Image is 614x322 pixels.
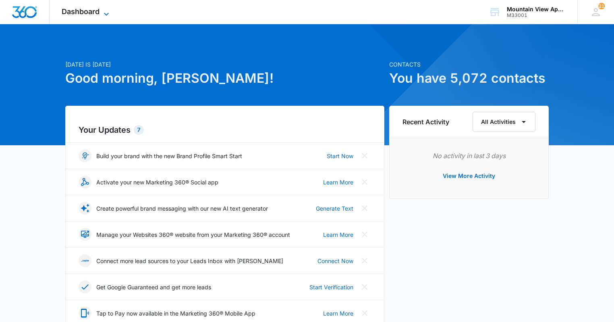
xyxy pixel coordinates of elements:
[96,257,283,265] p: Connect more lead sources to your Leads Inbox with [PERSON_NAME]
[79,124,371,136] h2: Your Updates
[96,230,290,239] p: Manage your Websites 360® website from your Marketing 360® account
[358,254,371,267] button: Close
[507,13,566,18] div: account id
[323,309,353,318] a: Learn More
[327,152,353,160] a: Start Now
[473,112,535,132] button: All Activities
[96,152,242,160] p: Build your brand with the new Brand Profile Smart Start
[96,204,268,213] p: Create powerful brand messaging with our new AI text generator
[507,6,566,13] div: account name
[65,60,384,69] p: [DATE] is [DATE]
[358,149,371,162] button: Close
[317,257,353,265] a: Connect Now
[323,178,353,186] a: Learn More
[358,228,371,241] button: Close
[316,204,353,213] a: Generate Text
[598,3,605,9] div: notifications count
[358,202,371,215] button: Close
[358,176,371,188] button: Close
[435,166,503,186] button: View More Activity
[598,3,605,9] span: 21
[402,117,449,127] h6: Recent Activity
[389,60,549,69] p: Contacts
[96,283,211,291] p: Get Google Guaranteed and get more leads
[96,309,255,318] p: Tap to Pay now available in the Marketing 360® Mobile App
[134,125,144,135] div: 7
[389,69,549,88] h1: You have 5,072 contacts
[358,307,371,320] button: Close
[358,280,371,293] button: Close
[96,178,218,186] p: Activate your new Marketing 360® Social app
[309,283,353,291] a: Start Verification
[323,230,353,239] a: Learn More
[62,7,100,16] span: Dashboard
[402,151,535,161] p: No activity in last 3 days
[65,69,384,88] h1: Good morning, [PERSON_NAME]!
